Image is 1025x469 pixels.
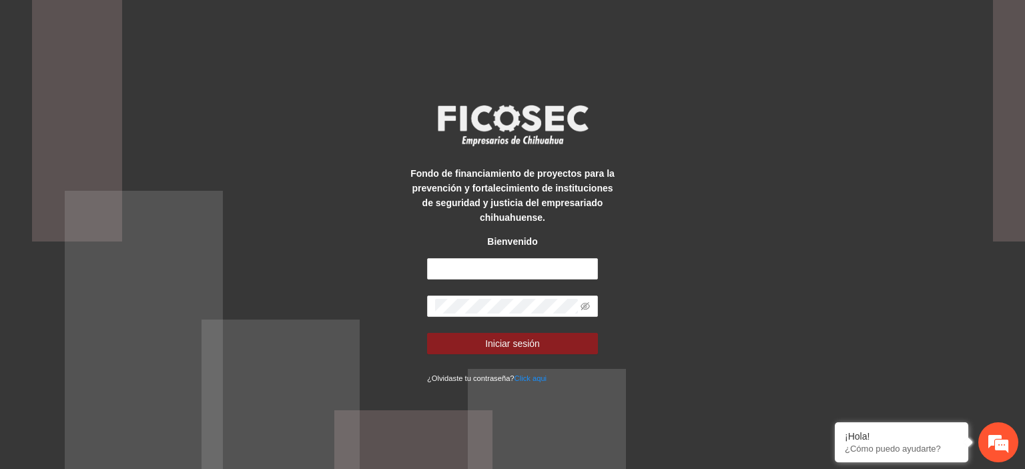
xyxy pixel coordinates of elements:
a: Click aqui [515,374,547,382]
strong: Fondo de financiamiento de proyectos para la prevención y fortalecimiento de instituciones de seg... [410,168,615,223]
strong: Bienvenido [487,236,537,247]
div: ¡Hola! [845,431,958,442]
span: eye-invisible [581,302,590,311]
span: Iniciar sesión [485,336,540,351]
img: logo [429,101,596,150]
button: Iniciar sesión [427,333,598,354]
p: ¿Cómo puedo ayudarte? [845,444,958,454]
small: ¿Olvidaste tu contraseña? [427,374,547,382]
